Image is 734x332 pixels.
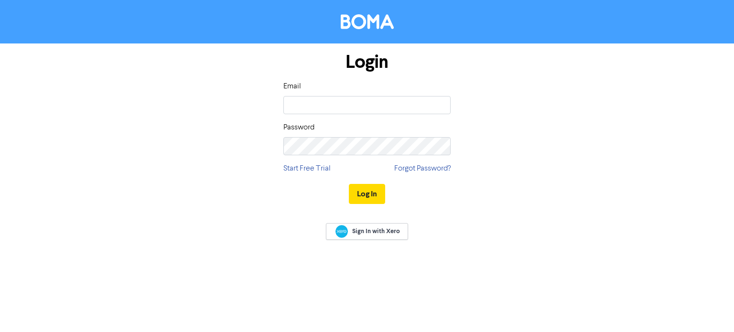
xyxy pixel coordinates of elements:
[283,51,451,73] h1: Login
[283,163,331,174] a: Start Free Trial
[283,122,314,133] label: Password
[335,225,348,238] img: Xero logo
[686,286,734,332] iframe: Chat Widget
[326,223,408,240] a: Sign In with Xero
[283,81,301,92] label: Email
[341,14,394,29] img: BOMA Logo
[394,163,451,174] a: Forgot Password?
[349,184,385,204] button: Log In
[352,227,400,236] span: Sign In with Xero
